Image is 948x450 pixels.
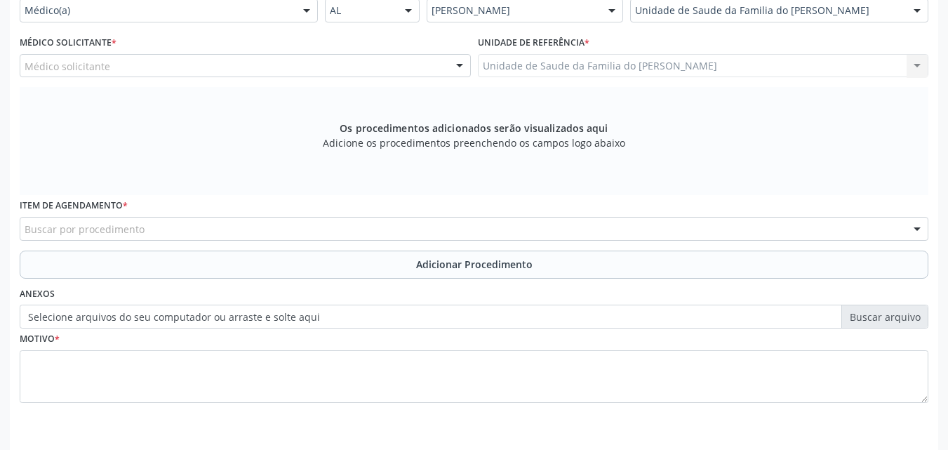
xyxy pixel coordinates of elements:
span: Os procedimentos adicionados serão visualizados aqui [340,121,608,135]
span: [PERSON_NAME] [432,4,594,18]
label: Anexos [20,284,55,305]
span: Buscar por procedimento [25,222,145,237]
span: Adicionar Procedimento [416,257,533,272]
span: Médico(a) [25,4,289,18]
span: Unidade de Saude da Familia do [PERSON_NAME] [635,4,900,18]
label: Médico Solicitante [20,32,116,54]
span: Adicione os procedimentos preenchendo os campos logo abaixo [323,135,625,150]
label: Item de agendamento [20,195,128,217]
button: Adicionar Procedimento [20,251,928,279]
span: AL [330,4,391,18]
span: Médico solicitante [25,59,110,74]
label: Unidade de referência [478,32,589,54]
label: Motivo [20,329,60,350]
